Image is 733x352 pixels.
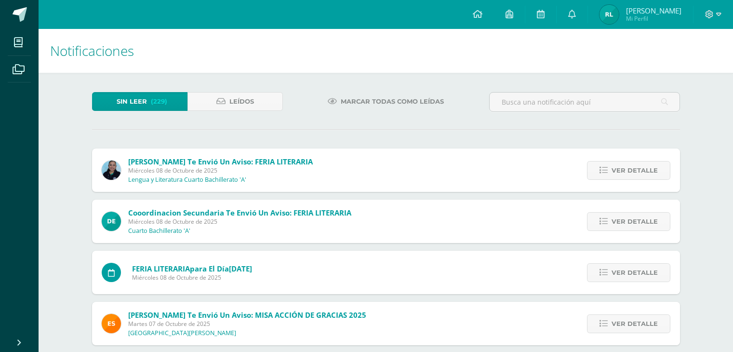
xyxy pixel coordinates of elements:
[128,208,351,217] span: Cooordinacion Secundaria te envió un aviso: FERIA LITERARIA
[102,314,121,333] img: 4ba0fbdb24318f1bbd103ebd070f4524.png
[626,14,681,23] span: Mi Perfil
[229,264,252,273] span: [DATE]
[612,162,658,179] span: Ver detalle
[128,310,366,320] span: [PERSON_NAME] te envió un aviso: MISA ACCIÓN DE GRACIAS 2025
[128,329,236,337] p: [GEOGRAPHIC_DATA][PERSON_NAME]
[316,92,456,111] a: Marcar todas como leídas
[132,264,190,273] span: FERIA LITERARIA
[132,264,252,273] span: para el día
[612,264,658,282] span: Ver detalle
[626,6,681,15] span: [PERSON_NAME]
[128,157,313,166] span: [PERSON_NAME] te envió un aviso: FERIA LITERARIA
[229,93,254,110] span: Leídos
[92,92,187,111] a: Sin leer(229)
[341,93,444,110] span: Marcar todas como leídas
[612,315,658,333] span: Ver detalle
[102,212,121,231] img: 9fa0c54c0c68d676f2f0303209928c54.png
[132,273,252,282] span: Miércoles 08 de Octubre de 2025
[612,213,658,230] span: Ver detalle
[151,93,167,110] span: (229)
[490,93,680,111] input: Busca una notificación aquí
[117,93,147,110] span: Sin leer
[187,92,283,111] a: Leídos
[50,41,134,60] span: Notificaciones
[128,320,366,328] span: Martes 07 de Octubre de 2025
[128,217,351,226] span: Miércoles 08 de Octubre de 2025
[128,166,313,175] span: Miércoles 08 de Octubre de 2025
[128,176,246,184] p: Lengua y Literatura Cuarto Bachillerato 'A'
[102,161,121,180] img: 9587b11a6988a136ca9b298a8eab0d3f.png
[128,227,190,235] p: Cuarto Bachillerato 'A'
[600,5,619,24] img: 0882f77c3aed0cbb77df784b3aa467d4.png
